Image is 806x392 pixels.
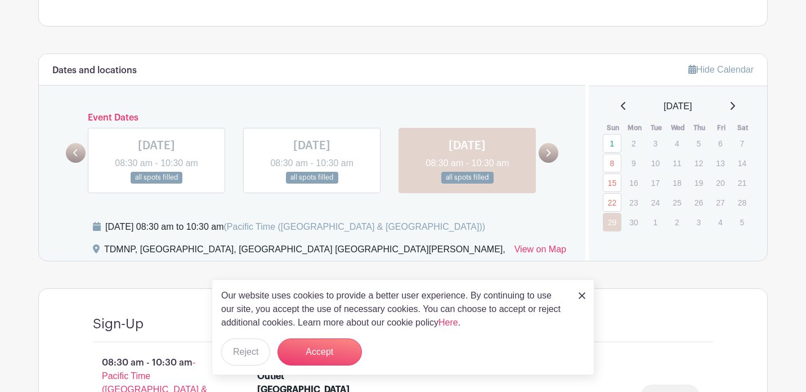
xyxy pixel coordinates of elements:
[624,213,643,231] p: 30
[646,213,665,231] p: 1
[664,100,692,113] span: [DATE]
[668,154,686,172] p: 11
[733,194,751,211] p: 28
[646,194,665,211] p: 24
[603,213,621,231] a: 29
[711,154,729,172] p: 13
[277,338,362,366] button: Accept
[733,135,751,152] p: 7
[710,122,732,133] th: Fri
[93,316,144,332] h4: Sign-Up
[689,174,708,191] p: 19
[86,113,539,123] h6: Event Dates
[689,135,708,152] p: 5
[624,154,643,172] p: 9
[667,122,689,133] th: Wed
[688,65,754,74] a: Hide Calendar
[733,154,751,172] p: 14
[732,122,754,133] th: Sat
[603,134,621,153] a: 1
[646,135,665,152] p: 3
[624,122,646,133] th: Mon
[223,222,485,231] span: (Pacific Time ([GEOGRAPHIC_DATA] & [GEOGRAPHIC_DATA]))
[711,213,729,231] p: 4
[646,122,668,133] th: Tue
[711,194,729,211] p: 27
[689,122,711,133] th: Thu
[689,194,708,211] p: 26
[668,135,686,152] p: 4
[602,122,624,133] th: Sun
[221,338,270,366] button: Reject
[52,65,137,76] h6: Dates and locations
[579,292,585,299] img: close_button-5f87c8562297e5c2d7936805f587ecaba9071eb48480494691a3f1689db116b3.svg
[668,194,686,211] p: 25
[221,289,567,329] p: Our website uses cookies to provide a better user experience. By continuing to use our site, you ...
[689,213,708,231] p: 3
[624,194,643,211] p: 23
[646,174,665,191] p: 17
[733,213,751,231] p: 5
[603,193,621,212] a: 22
[733,174,751,191] p: 21
[711,135,729,152] p: 6
[104,243,505,261] div: TDMNP, [GEOGRAPHIC_DATA], [GEOGRAPHIC_DATA] [GEOGRAPHIC_DATA][PERSON_NAME],
[646,154,665,172] p: 10
[603,154,621,172] a: 8
[438,318,458,327] a: Here
[624,135,643,152] p: 2
[105,220,485,234] div: [DATE] 08:30 am to 10:30 am
[624,174,643,191] p: 16
[689,154,708,172] p: 12
[668,174,686,191] p: 18
[603,173,621,192] a: 15
[668,213,686,231] p: 2
[711,174,729,191] p: 20
[514,243,566,261] a: View on Map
